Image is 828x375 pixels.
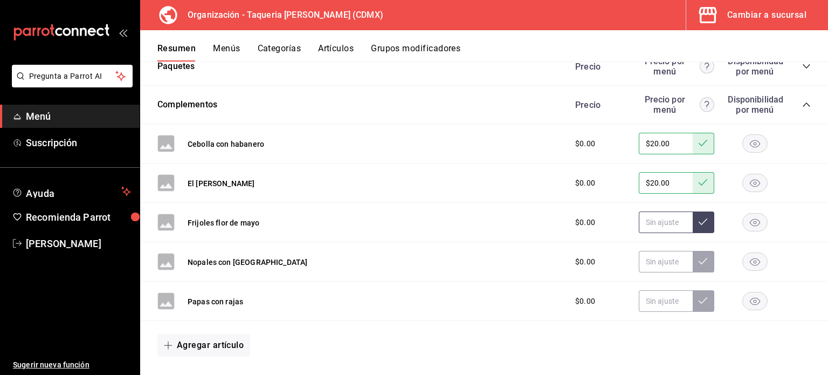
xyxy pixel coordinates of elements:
[639,133,693,154] input: Sin ajuste
[728,56,782,77] div: Disponibilidad por menú
[13,359,131,371] span: Sugerir nueva función
[371,43,460,62] button: Grupos modificadores
[12,65,133,87] button: Pregunta a Parrot AI
[727,8,806,23] div: Cambiar a sucursal
[575,178,595,189] span: $0.00
[258,43,301,62] button: Categorías
[318,43,354,62] button: Artículos
[188,296,243,307] button: Papas con rajas
[8,78,133,90] a: Pregunta a Parrot AI
[157,60,195,73] button: Paquetes
[26,185,117,198] span: Ayuda
[26,109,131,124] span: Menú
[26,210,131,224] span: Recomienda Parrot
[639,251,693,272] input: Sin ajuste
[188,139,264,149] button: Cebolla con habanero
[157,99,217,111] button: Complementos
[26,236,131,251] span: [PERSON_NAME]
[157,43,828,62] div: navigation tabs
[188,257,307,268] button: Nopales con [GEOGRAPHIC_DATA]
[575,217,595,228] span: $0.00
[575,296,595,307] span: $0.00
[157,43,196,62] button: Resumen
[639,290,693,312] input: Sin ajuste
[575,138,595,149] span: $0.00
[188,217,259,228] button: Frijoles flor de mayo
[213,43,240,62] button: Menús
[639,94,714,115] div: Precio por menú
[188,178,254,189] button: El [PERSON_NAME]
[802,100,811,109] button: collapse-category-row
[639,212,693,233] input: Sin ajuste
[157,334,250,357] button: Agregar artículo
[639,56,714,77] div: Precio por menú
[29,71,116,82] span: Pregunta a Parrot AI
[802,62,811,71] button: collapse-category-row
[728,94,782,115] div: Disponibilidad por menú
[564,62,633,72] div: Precio
[564,100,633,110] div: Precio
[575,256,595,268] span: $0.00
[119,28,127,37] button: open_drawer_menu
[639,172,693,194] input: Sin ajuste
[26,135,131,150] span: Suscripción
[179,9,383,22] h3: Organización - Taqueria [PERSON_NAME] (CDMX)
